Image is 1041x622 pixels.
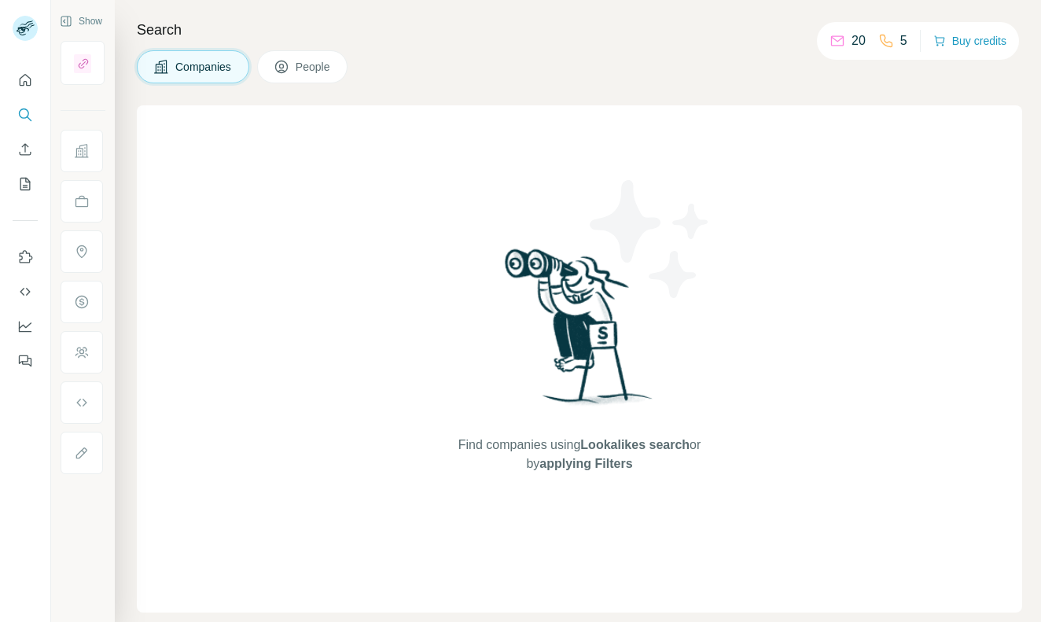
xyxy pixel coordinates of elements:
[137,19,1022,41] h4: Search
[900,31,907,50] p: 5
[13,135,38,164] button: Enrich CSV
[175,59,233,75] span: Companies
[296,59,332,75] span: People
[49,9,113,33] button: Show
[580,438,690,451] span: Lookalikes search
[454,436,705,473] span: Find companies using or by
[13,170,38,198] button: My lists
[13,278,38,306] button: Use Surfe API
[933,30,1006,52] button: Buy credits
[13,347,38,375] button: Feedback
[13,66,38,94] button: Quick start
[852,31,866,50] p: 20
[579,168,721,310] img: Surfe Illustration - Stars
[539,457,632,470] span: applying Filters
[13,101,38,129] button: Search
[13,243,38,271] button: Use Surfe on LinkedIn
[498,245,661,420] img: Surfe Illustration - Woman searching with binoculars
[13,312,38,340] button: Dashboard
